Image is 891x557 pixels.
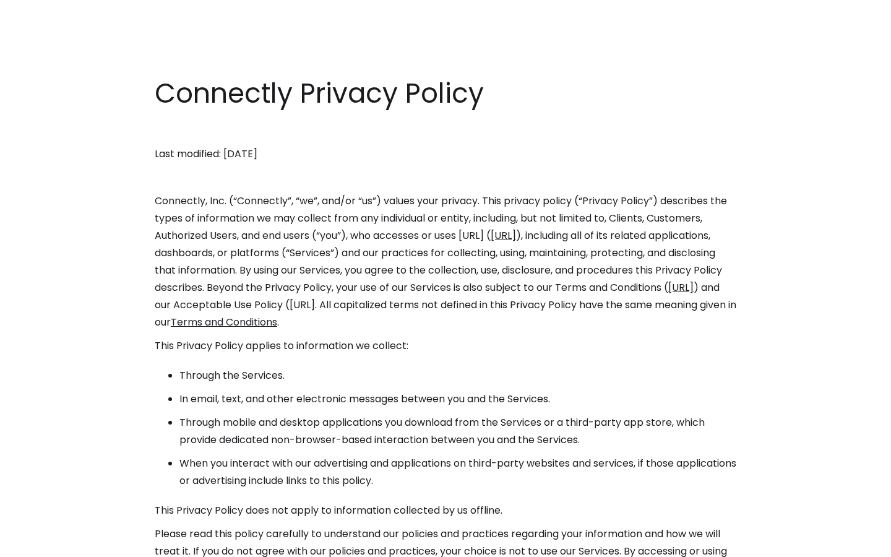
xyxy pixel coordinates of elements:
[155,169,736,186] p: ‍
[179,414,736,449] li: Through mobile and desktop applications you download from the Services or a third-party app store...
[171,315,277,329] a: Terms and Conditions
[155,145,736,163] p: Last modified: [DATE]
[25,535,74,553] ul: Language list
[491,228,516,243] a: [URL]
[179,455,736,490] li: When you interact with our advertising and applications on third-party websites and services, if ...
[155,122,736,139] p: ‍
[179,391,736,408] li: In email, text, and other electronic messages between you and the Services.
[155,337,736,355] p: This Privacy Policy applies to information we collect:
[155,74,736,113] h1: Connectly Privacy Policy
[12,534,74,553] aside: Language selected: English
[155,502,736,519] p: This Privacy Policy does not apply to information collected by us offline.
[179,367,736,384] li: Through the Services.
[155,192,736,331] p: Connectly, Inc. (“Connectly”, “we”, and/or “us”) values your privacy. This privacy policy (“Priva...
[668,280,694,295] a: [URL]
